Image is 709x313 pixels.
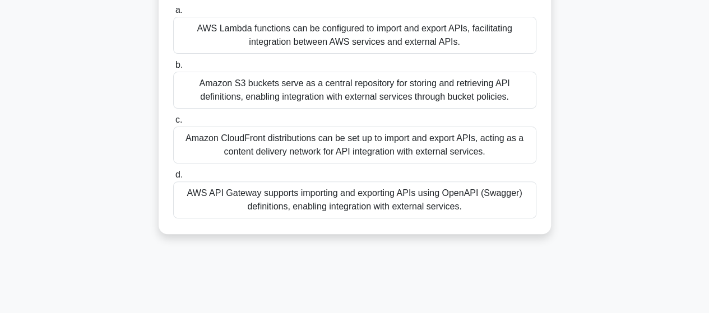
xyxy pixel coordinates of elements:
[175,5,183,15] span: a.
[173,181,536,218] div: AWS API Gateway supports importing and exporting APIs using OpenAPI (Swagger) definitions, enabli...
[173,17,536,54] div: AWS Lambda functions can be configured to import and export APIs, facilitating integration betwee...
[175,170,183,179] span: d.
[173,72,536,109] div: Amazon S3 buckets serve as a central repository for storing and retrieving API definitions, enabl...
[173,127,536,163] div: Amazon CloudFront distributions can be set up to import and export APIs, acting as a content deli...
[175,115,182,124] span: c.
[175,60,183,69] span: b.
